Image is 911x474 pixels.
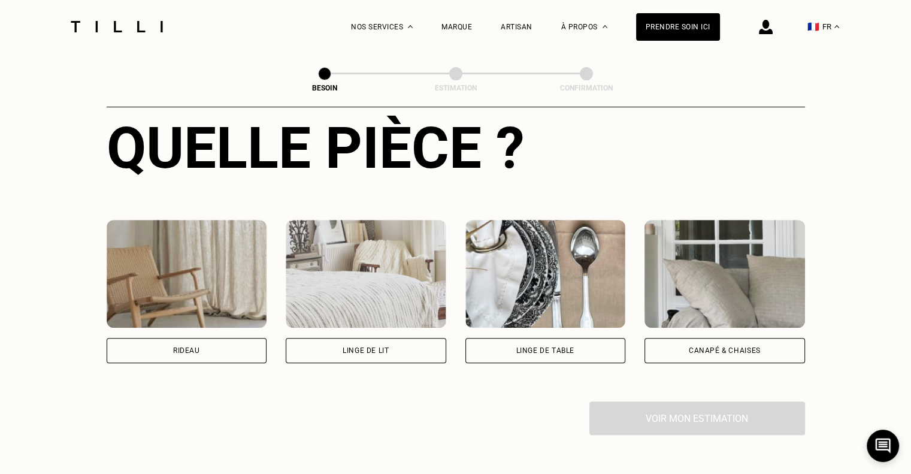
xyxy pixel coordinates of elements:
[759,20,773,34] img: icône connexion
[526,84,646,92] div: Confirmation
[636,13,720,41] a: Prendre soin ici
[286,220,446,328] img: Tilli retouche votre Linge de lit
[501,23,532,31] a: Artisan
[689,347,761,354] div: Canapé & chaises
[644,220,805,328] img: Tilli retouche votre Canapé & chaises
[834,25,839,28] img: menu déroulant
[107,220,267,328] img: Tilli retouche votre Rideau
[343,347,389,354] div: Linge de lit
[173,347,200,354] div: Rideau
[107,114,805,182] div: Quelle pièce ?
[465,220,626,328] img: Tilli retouche votre Linge de table
[408,25,413,28] img: Menu déroulant
[396,84,516,92] div: Estimation
[807,21,819,32] span: 🇫🇷
[441,23,472,31] a: Marque
[265,84,385,92] div: Besoin
[603,25,607,28] img: Menu déroulant à propos
[516,347,574,354] div: Linge de table
[66,21,167,32] img: Logo du service de couturière Tilli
